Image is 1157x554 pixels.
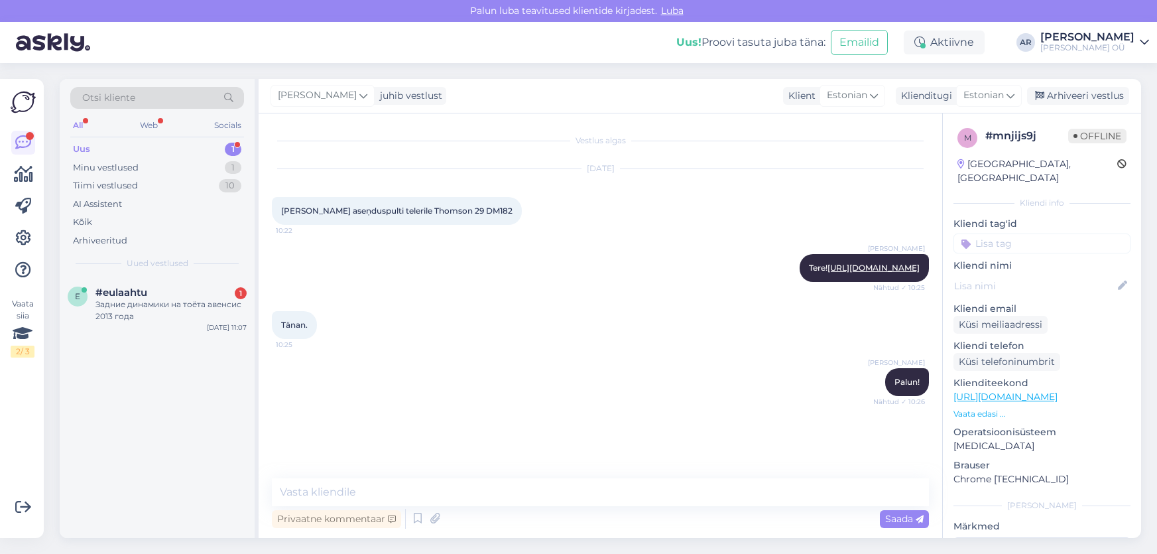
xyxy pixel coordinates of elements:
span: Tere! [809,263,920,273]
b: Uus! [676,36,701,48]
div: Proovi tasuta juba täna: [676,35,825,50]
div: Задние динамики на тоёта авенсис 2013 года [95,299,247,322]
div: Arhiveeri vestlus [1027,87,1129,105]
div: [PERSON_NAME] OÜ [1040,42,1134,53]
span: Estonian [963,88,1004,103]
div: 1 [225,143,241,156]
p: Märkmed [953,519,1130,533]
div: Web [137,117,160,134]
span: Luba [657,5,688,17]
span: Nähtud ✓ 10:26 [873,397,925,407]
div: 1 [225,161,241,174]
p: Vaata edasi ... [953,408,1130,420]
div: Uus [73,143,90,156]
span: Offline [1068,129,1127,143]
p: Kliendi email [953,302,1130,316]
span: Otsi kliente [82,91,135,105]
div: Aktiivne [904,31,985,54]
span: Nähtud ✓ 10:25 [873,283,925,293]
div: All [70,117,86,134]
p: [MEDICAL_DATA] [953,439,1130,453]
p: Klienditeekond [953,376,1130,390]
span: [PERSON_NAME] [278,88,357,103]
div: AI Assistent [73,198,122,211]
div: Privaatne kommentaar [272,510,401,528]
span: [PERSON_NAME] aseņduspulti telerile Thomson 29 DM182 [281,206,513,216]
button: Emailid [831,30,888,55]
span: 10:22 [276,226,326,236]
div: [GEOGRAPHIC_DATA], [GEOGRAPHIC_DATA] [957,157,1117,185]
div: Vestlus algas [272,135,929,147]
div: [PERSON_NAME] [953,500,1130,512]
div: Kõik [73,216,92,229]
span: Tänan. [281,320,308,330]
p: Chrome [TECHNICAL_ID] [953,472,1130,486]
div: Küsi telefoninumbrit [953,353,1060,371]
div: # mnjijs9j [985,128,1068,144]
div: [DATE] 11:07 [207,322,247,332]
p: Kliendi nimi [953,259,1130,273]
div: Klienditugi [896,89,952,103]
span: Uued vestlused [127,257,188,269]
input: Lisa nimi [954,279,1115,293]
a: [URL][DOMAIN_NAME] [953,391,1058,403]
span: [PERSON_NAME] [868,243,925,253]
div: 2 / 3 [11,346,34,358]
div: Minu vestlused [73,161,139,174]
span: #eulaahtu [95,287,147,299]
div: Arhiveeritud [73,234,127,247]
div: Klient [783,89,816,103]
div: AR [1016,33,1035,52]
p: Kliendi telefon [953,339,1130,353]
div: [PERSON_NAME] [1040,32,1134,42]
div: 1 [235,287,247,299]
a: [URL][DOMAIN_NAME] [827,263,920,273]
div: Kliendi info [953,197,1130,209]
p: Operatsioonisüsteem [953,425,1130,439]
span: e [75,291,80,301]
div: Küsi meiliaadressi [953,316,1048,334]
div: juhib vestlust [375,89,442,103]
a: [PERSON_NAME][PERSON_NAME] OÜ [1040,32,1149,53]
span: Palun! [894,377,920,387]
span: Estonian [827,88,867,103]
span: [PERSON_NAME] [868,358,925,368]
span: m [964,133,971,143]
p: Brauser [953,458,1130,472]
input: Lisa tag [953,234,1130,253]
div: Vaata siia [11,298,34,358]
span: Saada [885,513,924,525]
div: Socials [212,117,244,134]
img: Askly Logo [11,90,36,115]
span: 10:25 [276,340,326,350]
p: Kliendi tag'id [953,217,1130,231]
div: [DATE] [272,163,929,174]
div: Tiimi vestlused [73,179,138,192]
div: 10 [219,179,241,192]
